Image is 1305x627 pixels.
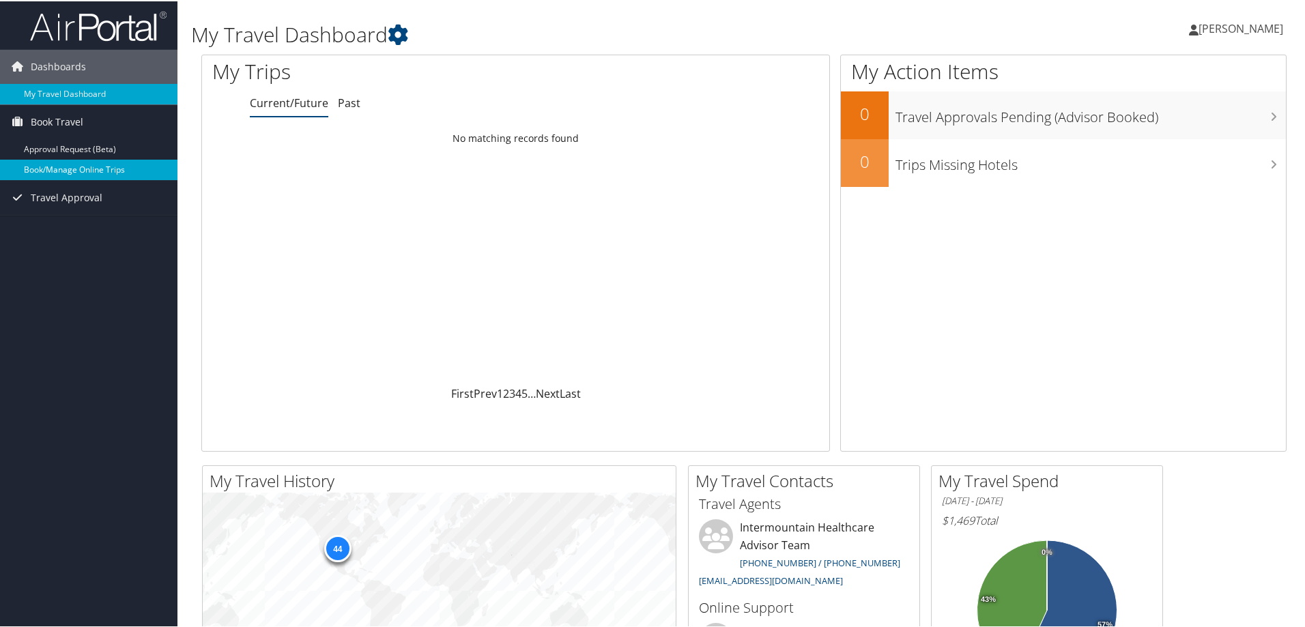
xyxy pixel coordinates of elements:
[338,94,360,109] a: Past
[497,385,503,400] a: 1
[474,385,497,400] a: Prev
[1199,20,1283,35] span: [PERSON_NAME]
[841,149,889,172] h2: 0
[1042,547,1052,555] tspan: 0%
[503,385,509,400] a: 2
[895,147,1286,173] h3: Trips Missing Hotels
[451,385,474,400] a: First
[31,104,83,138] span: Book Travel
[31,48,86,83] span: Dashboards
[699,597,909,616] h3: Online Support
[560,385,581,400] a: Last
[841,90,1286,138] a: 0Travel Approvals Pending (Advisor Booked)
[212,56,558,85] h1: My Trips
[695,468,919,491] h2: My Travel Contacts
[699,493,909,512] h3: Travel Agents
[841,101,889,124] h2: 0
[740,555,900,568] a: [PHONE_NUMBER] / [PHONE_NUMBER]
[942,493,1152,506] h6: [DATE] - [DATE]
[521,385,528,400] a: 5
[509,385,515,400] a: 3
[324,534,351,561] div: 44
[895,100,1286,126] h3: Travel Approvals Pending (Advisor Booked)
[1189,7,1297,48] a: [PERSON_NAME]
[536,385,560,400] a: Next
[210,468,676,491] h2: My Travel History
[841,56,1286,85] h1: My Action Items
[202,125,829,149] td: No matching records found
[191,19,928,48] h1: My Travel Dashboard
[942,512,975,527] span: $1,469
[250,94,328,109] a: Current/Future
[981,594,996,602] tspan: 43%
[938,468,1162,491] h2: My Travel Spend
[30,9,167,41] img: airportal-logo.png
[528,385,536,400] span: …
[692,518,916,591] li: Intermountain Healthcare Advisor Team
[515,385,521,400] a: 4
[31,179,102,214] span: Travel Approval
[942,512,1152,527] h6: Total
[699,573,843,585] a: [EMAIL_ADDRESS][DOMAIN_NAME]
[841,138,1286,186] a: 0Trips Missing Hotels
